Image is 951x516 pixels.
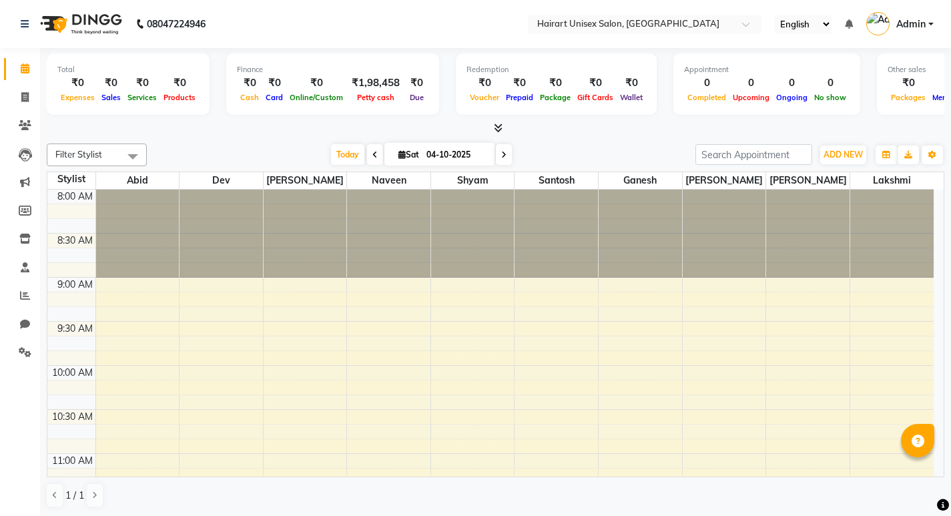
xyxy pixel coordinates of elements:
img: logo [34,5,125,43]
div: ₹0 [124,75,160,91]
div: 10:00 AM [49,366,95,380]
div: Redemption [466,64,646,75]
span: Today [331,144,364,165]
div: 9:30 AM [55,322,95,336]
span: Prepaid [503,93,537,102]
span: Upcoming [729,93,773,102]
button: ADD NEW [820,146,866,164]
span: Online/Custom [286,93,346,102]
div: ₹0 [286,75,346,91]
div: ₹0 [237,75,262,91]
span: Shyam [431,172,515,189]
span: Naveen [347,172,430,189]
input: 2025-10-04 [422,145,489,165]
span: Dev [180,172,263,189]
div: Stylist [47,172,95,186]
div: Total [57,64,199,75]
span: Santosh [515,172,598,189]
div: 9:00 AM [55,278,95,292]
iframe: chat widget [895,463,938,503]
span: Card [262,93,286,102]
div: ₹0 [537,75,574,91]
span: Expenses [57,93,98,102]
span: ADD NEW [824,150,863,160]
span: Abid [96,172,180,189]
div: ₹0 [574,75,617,91]
div: 11:00 AM [49,454,95,468]
div: 10:30 AM [49,410,95,424]
b: 08047224946 [147,5,206,43]
div: ₹0 [466,75,503,91]
div: 0 [773,75,811,91]
input: Search Appointment [695,144,812,165]
span: Petty cash [354,93,398,102]
span: Cash [237,93,262,102]
span: Gift Cards [574,93,617,102]
span: Sales [98,93,124,102]
div: 0 [684,75,729,91]
div: ₹0 [160,75,199,91]
span: No show [811,93,850,102]
span: 1 / 1 [65,489,84,503]
span: [PERSON_NAME] [683,172,766,189]
span: Completed [684,93,729,102]
span: Products [160,93,199,102]
span: Services [124,93,160,102]
div: ₹0 [98,75,124,91]
div: 0 [729,75,773,91]
span: Ongoing [773,93,811,102]
span: Voucher [466,93,503,102]
span: Packages [888,93,929,102]
span: Filter Stylist [55,149,102,160]
div: ₹0 [503,75,537,91]
span: Package [537,93,574,102]
div: 8:30 AM [55,234,95,248]
div: ₹0 [262,75,286,91]
div: ₹0 [405,75,428,91]
div: ₹0 [57,75,98,91]
div: ₹0 [617,75,646,91]
span: Admin [896,17,926,31]
span: Due [406,93,427,102]
div: Finance [237,64,428,75]
span: Sat [395,150,422,160]
div: ₹0 [888,75,929,91]
span: Lakshmi [850,172,934,189]
img: Admin [866,12,890,35]
div: Appointment [684,64,850,75]
div: ₹1,98,458 [346,75,405,91]
span: [PERSON_NAME] [766,172,850,189]
span: [PERSON_NAME] [264,172,347,189]
div: 8:00 AM [55,190,95,204]
span: Wallet [617,93,646,102]
span: Ganesh [599,172,682,189]
div: 0 [811,75,850,91]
